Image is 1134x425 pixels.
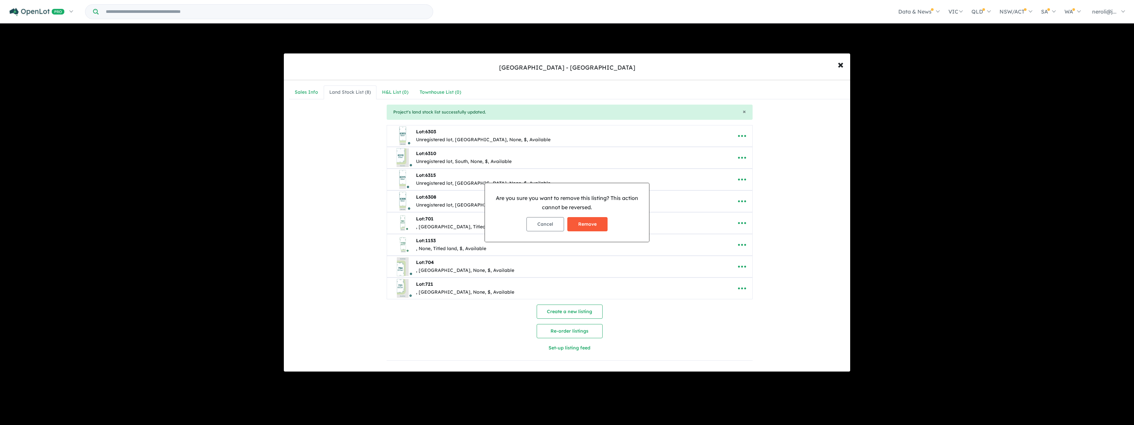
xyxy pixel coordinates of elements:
button: Remove [567,217,608,231]
input: Try estate name, suburb, builder or developer [100,5,432,19]
img: Openlot PRO Logo White [10,8,65,16]
button: Cancel [526,217,564,231]
p: Are you sure you want to remove this listing? This action cannot be reversed. [490,194,644,212]
span: neroli@j... [1092,8,1117,15]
